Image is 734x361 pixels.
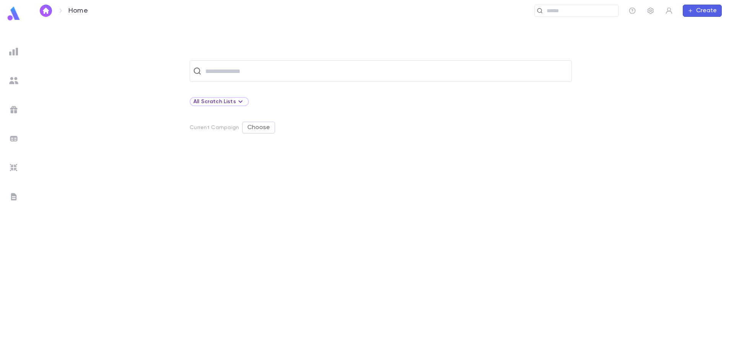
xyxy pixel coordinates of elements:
div: All Scratch Lists [193,97,245,106]
button: Create [683,5,722,17]
button: Choose [242,121,275,134]
img: campaigns_grey.99e729a5f7ee94e3726e6486bddda8f1.svg [9,105,18,114]
img: home_white.a664292cf8c1dea59945f0da9f25487c.svg [41,8,50,14]
img: letters_grey.7941b92b52307dd3b8a917253454ce1c.svg [9,192,18,201]
img: reports_grey.c525e4749d1bce6a11f5fe2a8de1b229.svg [9,47,18,56]
img: batches_grey.339ca447c9d9533ef1741baa751efc33.svg [9,134,18,143]
img: imports_grey.530a8a0e642e233f2baf0ef88e8c9fcb.svg [9,163,18,172]
p: Current Campaign [190,125,239,131]
div: All Scratch Lists [190,97,249,106]
img: logo [6,6,21,21]
img: students_grey.60c7aba0da46da39d6d829b817ac14fc.svg [9,76,18,85]
p: Home [68,6,88,15]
